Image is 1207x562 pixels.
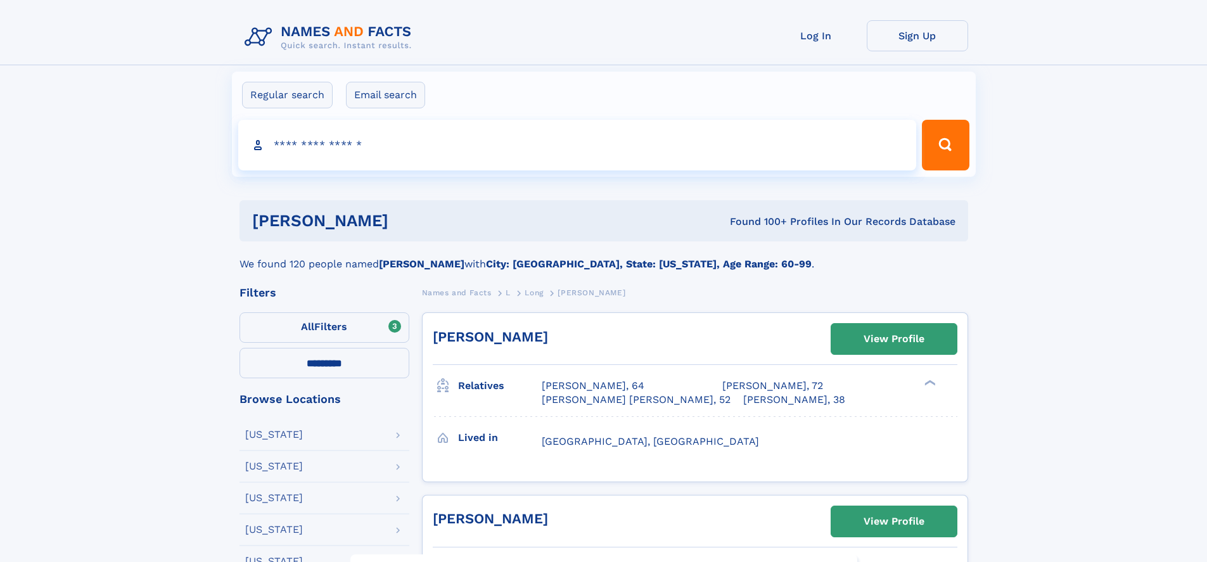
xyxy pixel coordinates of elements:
div: Filters [239,287,409,298]
a: [PERSON_NAME] [PERSON_NAME], 52 [542,393,731,407]
div: [US_STATE] [245,430,303,440]
a: Log In [765,20,867,51]
div: [US_STATE] [245,461,303,471]
label: Regular search [242,82,333,108]
div: [US_STATE] [245,525,303,535]
span: Long [525,288,543,297]
a: [PERSON_NAME] [433,511,548,527]
div: View Profile [864,324,924,354]
span: [PERSON_NAME] [558,288,625,297]
span: L [506,288,511,297]
a: [PERSON_NAME] [433,329,548,345]
a: L [506,284,511,300]
label: Email search [346,82,425,108]
div: Found 100+ Profiles In Our Records Database [559,215,955,229]
h1: [PERSON_NAME] [252,213,559,229]
div: View Profile [864,507,924,536]
b: City: [GEOGRAPHIC_DATA], State: [US_STATE], Age Range: 60-99 [486,258,812,270]
a: [PERSON_NAME], 72 [722,379,823,393]
button: Search Button [922,120,969,170]
a: Names and Facts [422,284,492,300]
a: Long [525,284,543,300]
div: ❯ [921,379,936,387]
div: [US_STATE] [245,493,303,503]
span: [GEOGRAPHIC_DATA], [GEOGRAPHIC_DATA] [542,435,759,447]
a: [PERSON_NAME], 38 [743,393,845,407]
span: All [301,321,314,333]
img: Logo Names and Facts [239,20,422,54]
b: [PERSON_NAME] [379,258,464,270]
h3: Lived in [458,427,542,449]
a: View Profile [831,506,957,537]
h3: Relatives [458,375,542,397]
div: Browse Locations [239,393,409,405]
a: [PERSON_NAME], 64 [542,379,644,393]
a: Sign Up [867,20,968,51]
label: Filters [239,312,409,343]
a: View Profile [831,324,957,354]
div: We found 120 people named with . [239,241,968,272]
input: search input [238,120,917,170]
